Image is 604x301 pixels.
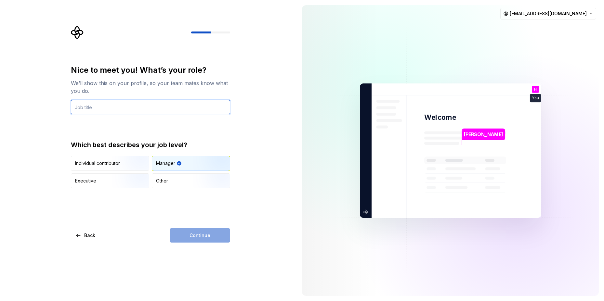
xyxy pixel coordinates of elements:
[71,228,101,243] button: Back
[71,65,230,75] div: Nice to meet you! What’s your role?
[156,160,175,167] div: Manager
[510,10,587,17] span: [EMAIL_ADDRESS][DOMAIN_NAME]
[71,100,230,114] input: Job title
[156,178,168,184] div: Other
[71,140,230,149] div: Which best describes your job level?
[534,87,536,91] p: H
[71,26,84,39] svg: Supernova Logo
[75,160,120,167] div: Individual contributor
[75,178,96,184] div: Executive
[424,113,456,122] p: Welcome
[532,96,539,100] p: You
[84,232,95,239] span: Back
[464,131,503,138] p: [PERSON_NAME]
[71,79,230,95] div: We’ll show this on your profile, so your team mates know what you do.
[500,8,596,19] button: [EMAIL_ADDRESS][DOMAIN_NAME]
